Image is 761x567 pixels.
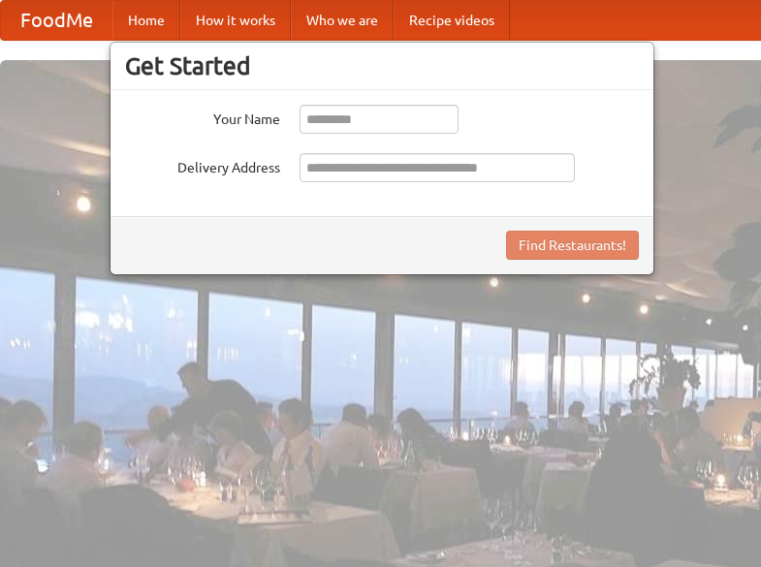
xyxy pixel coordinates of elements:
[291,1,394,40] a: Who we are
[125,153,280,177] label: Delivery Address
[125,105,280,129] label: Your Name
[112,1,180,40] a: Home
[506,231,639,260] button: Find Restaurants!
[1,1,112,40] a: FoodMe
[125,51,639,80] h3: Get Started
[394,1,510,40] a: Recipe videos
[180,1,291,40] a: How it works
